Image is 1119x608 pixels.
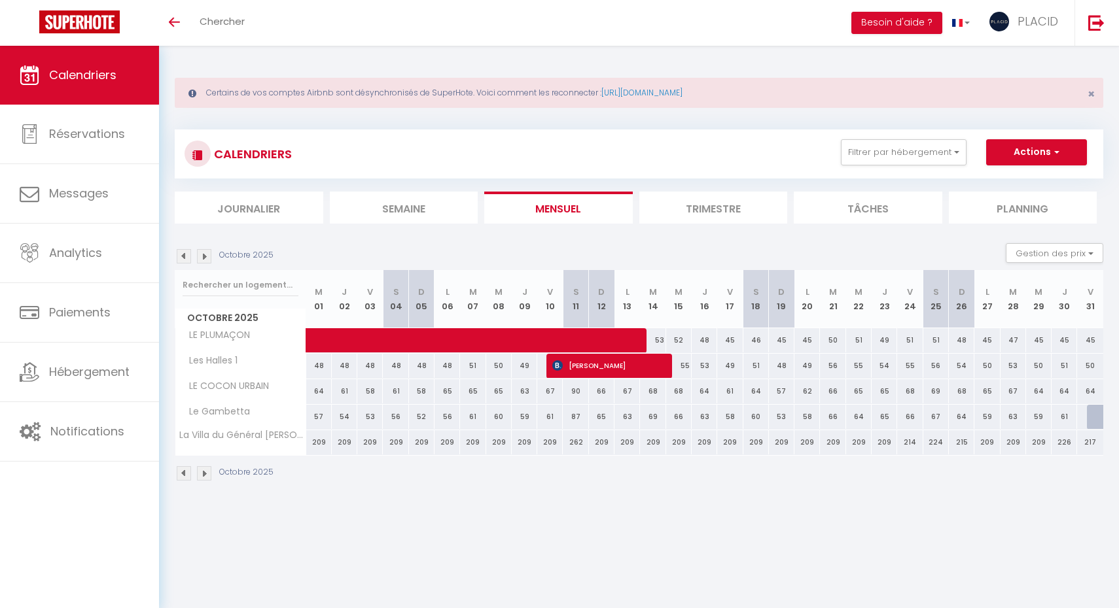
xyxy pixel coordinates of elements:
[177,328,253,343] span: LE PLUMAÇON
[692,379,717,403] div: 64
[211,139,292,169] h3: CALENDRIERS
[332,270,357,328] th: 02
[820,405,845,429] div: 66
[460,430,486,454] div: 209
[769,430,794,454] div: 209
[778,286,785,298] abbr: D
[589,379,614,403] div: 66
[1001,270,1026,328] th: 28
[949,430,974,454] div: 215
[872,430,897,454] div: 209
[717,379,743,403] div: 61
[409,379,435,403] div: 58
[717,354,743,378] div: 49
[460,405,486,429] div: 61
[1026,354,1052,378] div: 50
[1077,270,1103,328] th: 31
[923,430,949,454] div: 224
[989,12,1009,31] img: ...
[846,354,872,378] div: 55
[1077,430,1103,454] div: 217
[219,249,274,262] p: Octobre 2025
[820,430,845,454] div: 209
[933,286,939,298] abbr: S
[649,286,657,298] abbr: M
[640,379,666,403] div: 68
[357,405,383,429] div: 53
[1077,354,1103,378] div: 50
[806,286,809,298] abbr: L
[897,354,923,378] div: 55
[522,286,527,298] abbr: J
[820,270,845,328] th: 21
[332,405,357,429] div: 54
[949,192,1097,224] li: Planning
[383,354,408,378] div: 48
[846,430,872,454] div: 209
[1001,354,1026,378] div: 53
[897,430,923,454] div: 214
[219,466,274,479] p: Octobre 2025
[1052,405,1077,429] div: 61
[330,192,478,224] li: Semaine
[357,270,383,328] th: 03
[512,405,537,429] div: 59
[512,379,537,403] div: 63
[435,270,460,328] th: 06
[626,286,630,298] abbr: L
[820,354,845,378] div: 56
[841,139,967,165] button: Filtrer par hébergement
[332,354,357,378] div: 48
[846,405,872,429] div: 64
[769,354,794,378] div: 48
[743,354,769,378] div: 51
[1052,328,1077,352] div: 45
[177,405,253,419] span: Le Gambetta
[357,354,383,378] div: 48
[435,430,460,454] div: 209
[974,270,1000,328] th: 27
[200,14,245,28] span: Chercher
[589,270,614,328] th: 12
[486,379,512,403] div: 65
[49,304,111,320] span: Paiements
[872,354,897,378] div: 54
[907,286,913,298] abbr: V
[1063,549,1109,598] iframe: Chat
[794,192,942,224] li: Tâches
[829,286,837,298] abbr: M
[409,430,435,454] div: 209
[563,405,588,429] div: 87
[692,405,717,429] div: 63
[409,405,435,429] div: 52
[851,12,942,34] button: Besoin d'aide ?
[306,379,332,403] div: 64
[49,185,109,201] span: Messages
[537,379,563,403] div: 67
[666,430,692,454] div: 209
[974,430,1000,454] div: 209
[367,286,373,298] abbr: V
[1018,13,1058,29] span: PLACID
[794,379,820,403] div: 62
[666,405,692,429] div: 66
[435,405,460,429] div: 56
[1088,14,1105,31] img: logout
[666,354,692,378] div: 55
[794,430,820,454] div: 209
[183,273,298,297] input: Rechercher un logement...
[418,286,425,298] abbr: D
[1026,379,1052,403] div: 64
[1026,430,1052,454] div: 209
[717,430,743,454] div: 209
[923,354,949,378] div: 56
[923,328,949,352] div: 51
[1052,379,1077,403] div: 64
[639,192,788,224] li: Trimestre
[383,270,408,328] th: 04
[460,270,486,328] th: 07
[974,405,1000,429] div: 59
[1088,88,1095,100] button: Close
[342,286,347,298] abbr: J
[974,379,1000,403] div: 65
